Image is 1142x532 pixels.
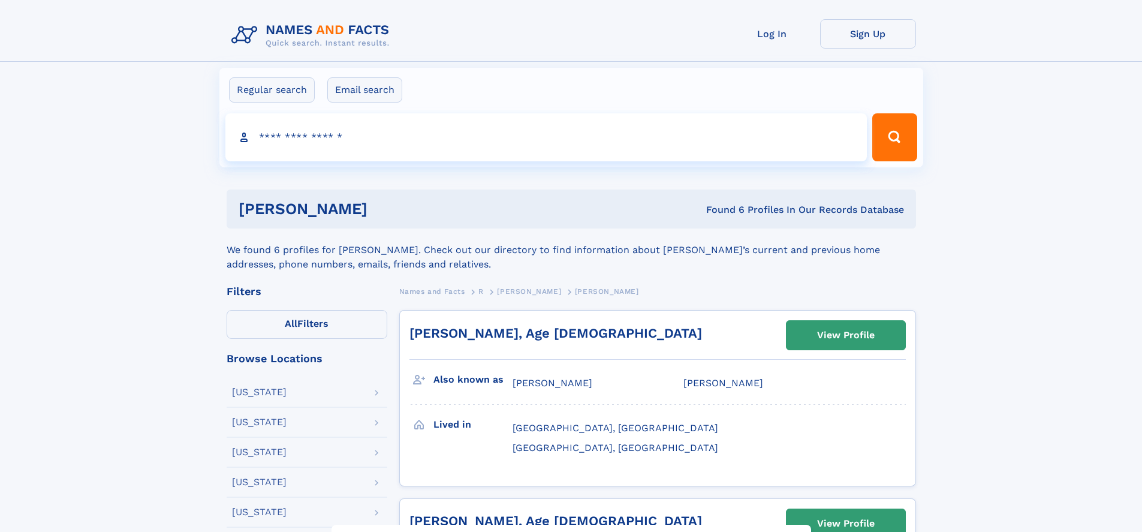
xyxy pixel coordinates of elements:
[817,321,875,349] div: View Profile
[399,284,465,299] a: Names and Facts
[872,113,917,161] button: Search Button
[513,422,718,434] span: [GEOGRAPHIC_DATA], [GEOGRAPHIC_DATA]
[683,377,763,389] span: [PERSON_NAME]
[232,417,287,427] div: [US_STATE]
[787,321,905,350] a: View Profile
[327,77,402,103] label: Email search
[433,414,513,435] h3: Lived in
[232,477,287,487] div: [US_STATE]
[478,287,484,296] span: R
[409,513,702,528] a: [PERSON_NAME], Age [DEMOGRAPHIC_DATA]
[232,447,287,457] div: [US_STATE]
[513,377,592,389] span: [PERSON_NAME]
[513,442,718,453] span: [GEOGRAPHIC_DATA], [GEOGRAPHIC_DATA]
[229,77,315,103] label: Regular search
[575,287,639,296] span: [PERSON_NAME]
[227,19,399,52] img: Logo Names and Facts
[227,229,916,272] div: We found 6 profiles for [PERSON_NAME]. Check out our directory to find information about [PERSON_...
[227,286,387,297] div: Filters
[232,507,287,517] div: [US_STATE]
[724,19,820,49] a: Log In
[227,310,387,339] label: Filters
[820,19,916,49] a: Sign Up
[232,387,287,397] div: [US_STATE]
[409,326,702,341] a: [PERSON_NAME], Age [DEMOGRAPHIC_DATA]
[225,113,867,161] input: search input
[497,287,561,296] span: [PERSON_NAME]
[497,284,561,299] a: [PERSON_NAME]
[478,284,484,299] a: R
[433,369,513,390] h3: Also known as
[537,203,904,217] div: Found 6 Profiles In Our Records Database
[239,202,537,217] h1: [PERSON_NAME]
[285,318,297,329] span: All
[227,353,387,364] div: Browse Locations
